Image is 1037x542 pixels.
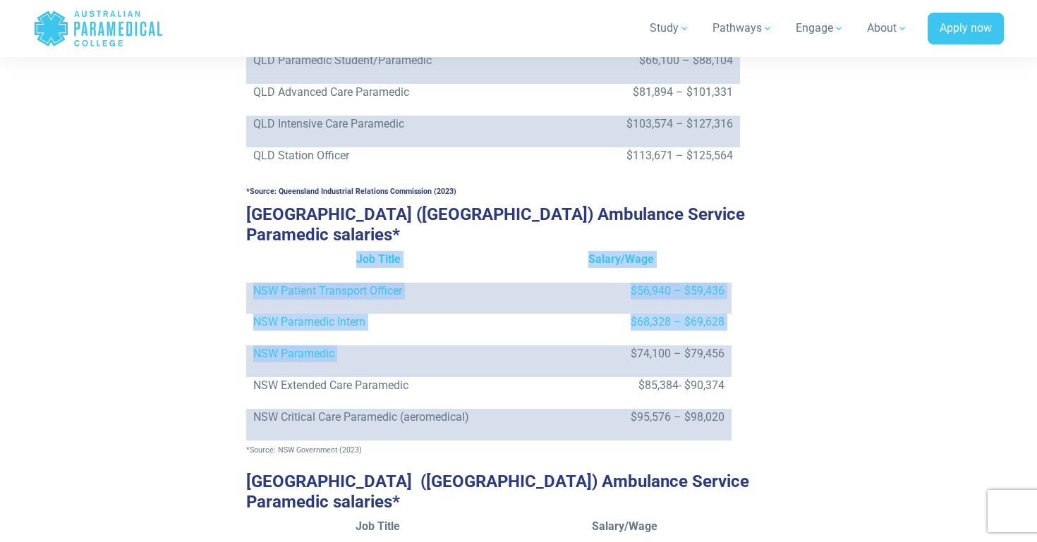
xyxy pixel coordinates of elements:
[588,252,654,266] strong: Salary/Wage
[641,8,698,48] a: Study
[253,314,504,331] p: NSW Paramedic Intern
[253,377,504,394] p: NSW Extended Care Paramedic
[516,52,733,69] p: $66,100 – $88,104
[787,8,853,48] a: Engage
[253,345,504,362] p: NSW Paramedic
[253,116,502,133] p: QLD Intensive Care Paramedic
[246,472,791,512] h3: [GEOGRAPHIC_DATA] ([GEOGRAPHIC_DATA]) Ambulance Service Paramedic salaries*
[518,377,724,394] p: $85,384- $90,374
[518,283,724,300] p: $56,940 – $59,436
[516,116,733,133] p: $103,574 – $127,316
[253,409,504,426] p: NSW Critical Care Paramedic (aeromedical)
[518,409,724,426] p: $95,576 – $98,020
[246,445,362,455] span: *Source: NSW Government (2023)
[592,519,657,533] strong: Salary/Wage
[253,283,504,300] p: NSW Patient Transport Officer
[356,252,401,266] strong: Job Title
[253,52,502,69] p: QLD Paramedic Student/Paramedic
[253,84,502,101] p: QLD Advanced Care Paramedic
[516,84,733,101] p: $81,894 – $101,331
[518,314,724,331] p: $68,328 – $69,628
[516,147,733,164] p: $113,671 – $125,564
[356,519,400,533] strong: Job Title
[246,204,791,245] h3: [GEOGRAPHIC_DATA] ([GEOGRAPHIC_DATA]) Ambulance Service Paramedic salaries*
[246,187,456,196] span: *Source: Queensland Industrial Relations Commission (2023)
[859,8,916,48] a: About
[518,345,724,362] p: $74,100 – $79,456
[704,8,782,48] a: Pathways
[928,13,1004,45] a: Apply now
[33,6,164,51] a: Australian Paramedical College
[253,147,502,164] p: QLD Station Officer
